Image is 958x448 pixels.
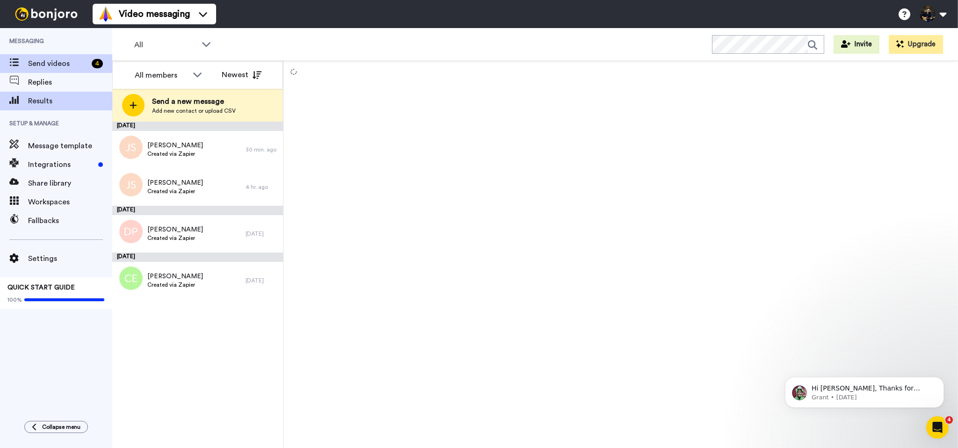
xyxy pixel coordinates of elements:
span: Hi [PERSON_NAME], Thanks for installing our Chrome extension! Here's a quick help doc that shows ... [41,27,161,109]
span: 4 [945,416,953,424]
div: [DATE] [112,206,283,215]
p: Message from Grant, sent 1d ago [41,36,161,44]
span: 100% [7,296,22,303]
span: Integrations [28,159,94,170]
div: 4 [92,59,103,68]
img: js.png [119,136,143,159]
span: Share library [28,178,112,189]
div: [DATE] [112,122,283,131]
iframe: Intercom notifications message [771,357,958,423]
div: [DATE] [112,253,283,262]
span: Fallbacks [28,215,112,226]
button: Upgrade [889,35,943,54]
span: [PERSON_NAME] [147,225,203,234]
span: Workspaces [28,196,112,208]
div: [DATE] [246,230,278,238]
span: [PERSON_NAME] [147,178,203,188]
span: Created via Zapier [147,281,203,289]
span: Created via Zapier [147,234,203,242]
span: Created via Zapier [147,150,203,158]
span: Video messaging [119,7,190,21]
span: QUICK START GUIDE [7,284,75,291]
span: Message template [28,140,112,152]
span: Settings [28,253,112,264]
span: Send a new message [152,96,236,107]
span: Add new contact or upload CSV [152,107,236,115]
button: Collapse menu [24,421,88,433]
span: Send videos [28,58,88,69]
img: js.png [119,173,143,196]
div: All members [135,70,188,81]
span: Replies [28,77,112,88]
img: ce.png [119,267,143,290]
span: [PERSON_NAME] [147,272,203,281]
button: Invite [834,35,879,54]
span: Created via Zapier [147,188,203,195]
iframe: Intercom live chat [926,416,949,439]
span: All [134,39,197,51]
span: [PERSON_NAME] [147,141,203,150]
div: [DATE] [246,277,278,284]
span: Results [28,95,112,107]
span: Collapse menu [42,423,80,431]
div: 30 min. ago [246,146,278,153]
img: dp.png [119,220,143,243]
button: Newest [215,65,269,84]
div: 4 hr. ago [246,183,278,191]
img: bj-logo-header-white.svg [11,7,81,21]
img: vm-color.svg [98,7,113,22]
